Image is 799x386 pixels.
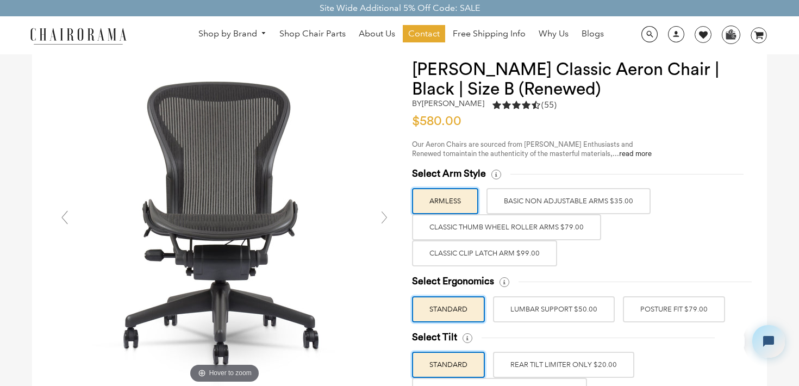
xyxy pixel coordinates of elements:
[412,296,485,322] label: STANDARD
[408,28,440,40] span: Contact
[412,352,485,378] label: STANDARD
[493,352,634,378] label: REAR TILT LIMITER ONLY $20.00
[412,331,457,344] span: Select Tilt
[453,28,526,40] span: Free Shipping Info
[619,150,652,157] a: read more
[359,28,395,40] span: About Us
[623,296,725,322] label: POSTURE FIT $79.00
[533,25,574,42] a: Why Us
[539,28,569,40] span: Why Us
[576,25,609,42] a: Blogs
[179,25,623,45] nav: DesktopNavigation
[412,240,557,266] label: Classic Clip Latch Arm $99.00
[24,26,133,45] img: chairorama
[582,28,604,40] span: Blogs
[193,26,272,42] a: Shop by Brand
[279,28,346,40] span: Shop Chair Parts
[412,141,633,157] span: Our Aeron Chairs are sourced from [PERSON_NAME] Enthusiasts and Renewed to
[447,25,531,42] a: Free Shipping Info
[722,26,739,42] img: WhatsApp_Image_2024-07-12_at_16.23.01.webp
[412,60,746,99] h1: [PERSON_NAME] Classic Aeron Chair | Black | Size B (Renewed)
[412,115,461,128] span: $580.00
[492,99,557,114] a: 4.5 rating (55 votes)
[422,98,484,108] a: [PERSON_NAME]
[61,60,388,386] img: Herman Miller Classic Aeron Chair | Black | Size B (Renewed) - chairorama
[412,167,486,180] span: Select Arm Style
[541,99,557,111] span: (55)
[492,99,557,111] div: 4.5 rating (55 votes)
[493,296,615,322] label: LUMBAR SUPPORT $50.00
[403,25,445,42] a: Contact
[412,275,494,288] span: Select Ergonomics
[412,214,601,240] label: Classic Thumb Wheel Roller Arms $79.00
[743,316,794,367] iframe: Tidio Chat
[486,188,651,214] label: BASIC NON ADJUSTABLE ARMS $35.00
[412,99,484,108] h2: by
[450,150,652,157] span: maintain the authenticity of the masterful materials,...
[412,188,478,214] label: ARMLESS
[353,25,401,42] a: About Us
[61,217,388,227] a: Herman Miller Classic Aeron Chair | Black | Size B (Renewed) - chairoramaHover to zoom
[274,25,351,42] a: Shop Chair Parts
